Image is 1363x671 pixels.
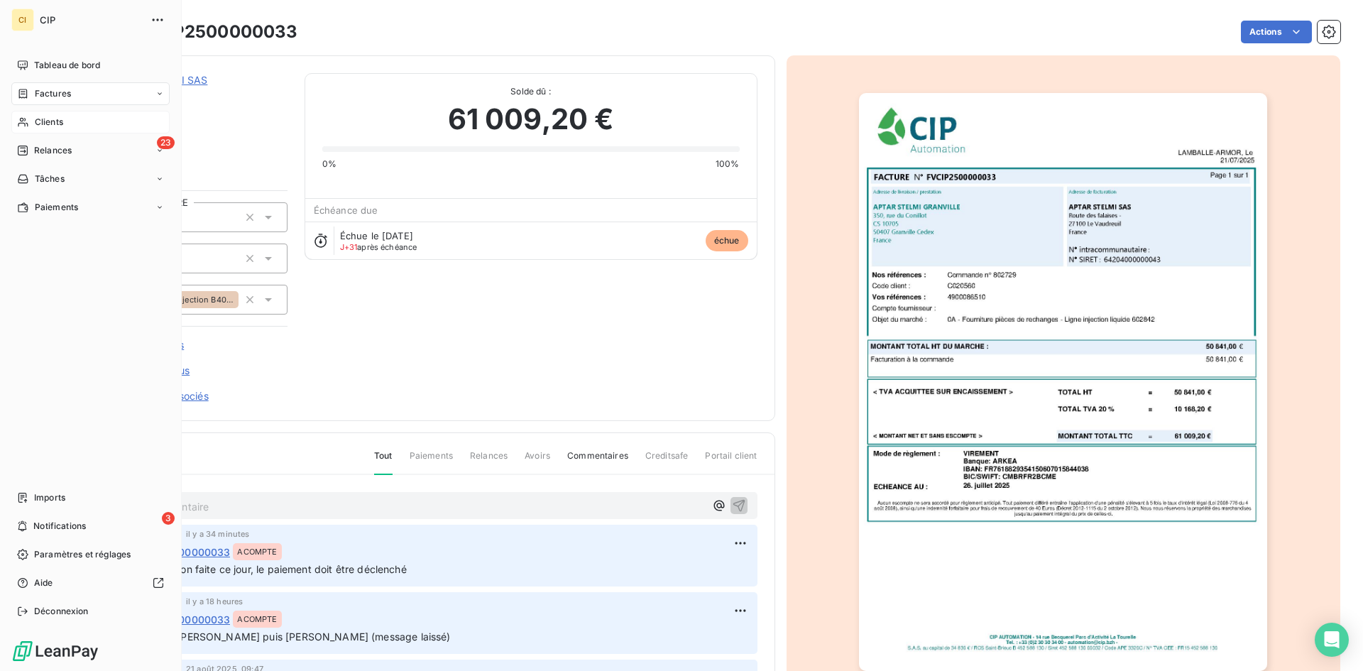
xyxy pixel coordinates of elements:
[11,9,34,31] div: CI
[34,59,100,72] span: Tableau de bord
[340,243,417,251] span: après échéance
[34,491,65,504] span: Imports
[136,545,230,560] span: FVCIP2500000033
[374,449,393,475] span: Tout
[186,597,243,606] span: il y a 18 heures
[11,82,170,105] a: Factures
[35,201,78,214] span: Paiements
[525,449,550,474] span: Avoirs
[40,14,142,26] span: CIP
[340,230,413,241] span: Échue le [DATE]
[567,449,628,474] span: Commentaires
[859,93,1267,671] img: invoice_thumbnail
[34,605,89,618] span: Déconnexion
[94,563,407,575] span: COMPTA : réception faite ce jour, le paiement doit être déclenché
[133,19,297,45] h3: FVCIP2500000033
[705,449,757,474] span: Portail client
[322,85,740,98] span: Solde dû :
[11,111,170,133] a: Clients
[11,139,170,162] a: 23Relances
[1315,623,1349,657] div: Open Intercom Messenger
[448,98,614,141] span: 61 009,20 €
[340,242,358,252] span: J+31
[35,87,71,100] span: Factures
[716,158,740,170] span: 100%
[237,615,277,623] span: ACOMPTE
[136,612,230,627] span: FVCIP2500000033
[11,486,170,509] a: Imports
[33,520,86,533] span: Notifications
[1241,21,1312,43] button: Actions
[645,449,689,474] span: Creditsafe
[11,196,170,219] a: Paiements
[111,90,288,102] span: C020560
[35,173,65,185] span: Tâches
[34,144,72,157] span: Relances
[35,116,63,129] span: Clients
[11,543,170,566] a: Paramètres et réglages
[314,204,378,216] span: Échéance due
[94,631,451,643] span: COMPTA : appel [PERSON_NAME] puis [PERSON_NAME] (message laissé)
[11,572,170,594] a: Aide
[162,512,175,525] span: 3
[186,530,250,538] span: il y a 34 minutes
[410,449,453,474] span: Paiements
[34,548,131,561] span: Paramètres et réglages
[11,168,170,190] a: Tâches
[470,449,508,474] span: Relances
[11,640,99,662] img: Logo LeanPay
[706,230,748,251] span: échue
[322,158,336,170] span: 0%
[237,547,277,556] span: ACOMPTE
[34,577,53,589] span: Aide
[157,136,175,149] span: 23
[11,54,170,77] a: Tableau de bord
